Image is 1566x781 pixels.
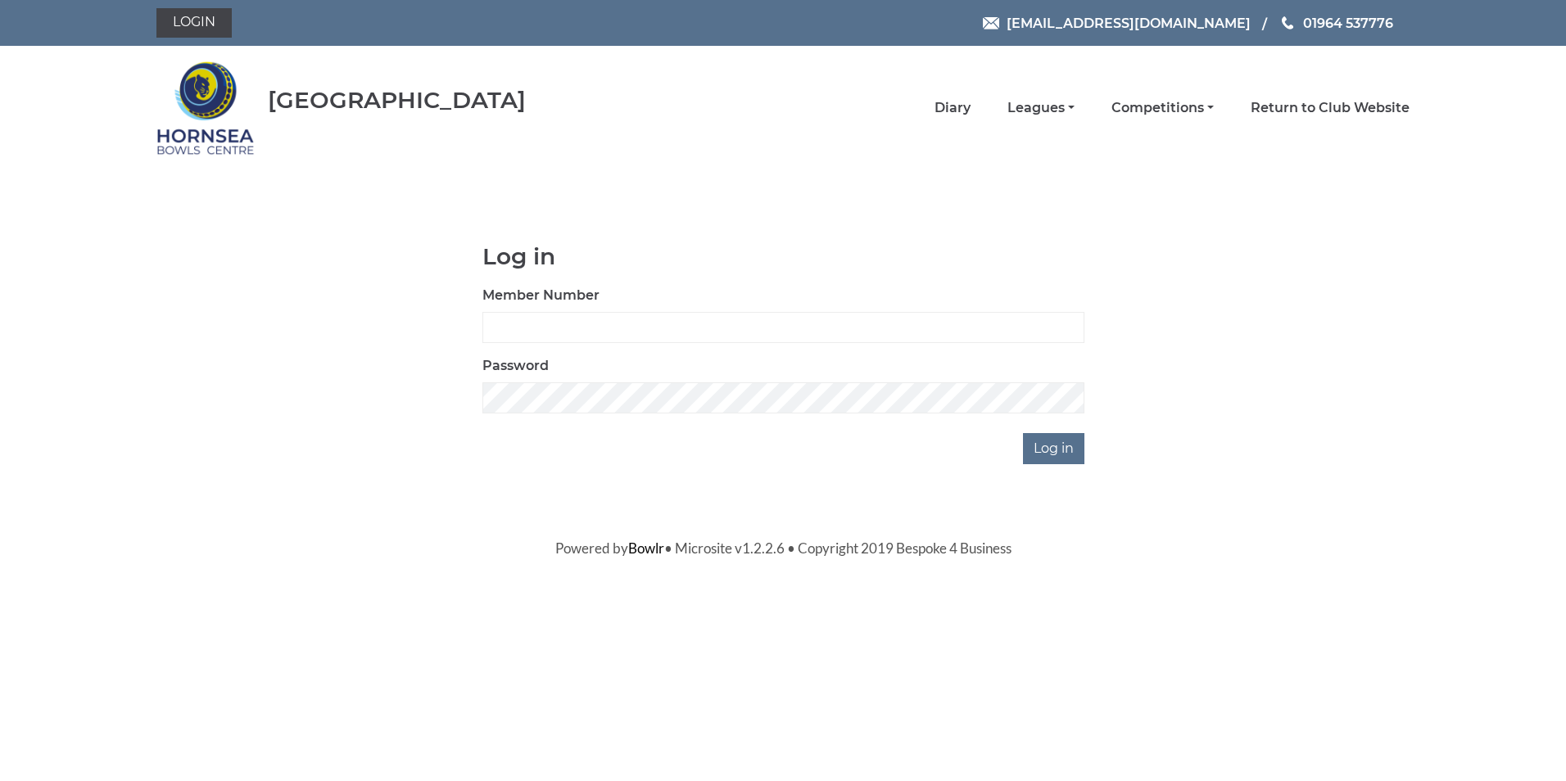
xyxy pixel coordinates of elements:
img: Hornsea Bowls Centre [156,51,255,165]
a: Phone us 01964 537776 [1279,13,1393,34]
label: Member Number [482,286,600,305]
h1: Log in [482,244,1084,269]
a: Return to Club Website [1251,99,1410,117]
span: 01964 537776 [1303,15,1393,30]
label: Password [482,356,549,376]
span: [EMAIL_ADDRESS][DOMAIN_NAME] [1007,15,1251,30]
a: Diary [935,99,971,117]
a: Competitions [1111,99,1214,117]
a: Email [EMAIL_ADDRESS][DOMAIN_NAME] [983,13,1251,34]
img: Phone us [1282,16,1293,29]
div: [GEOGRAPHIC_DATA] [268,88,526,113]
a: Leagues [1007,99,1075,117]
span: Powered by • Microsite v1.2.2.6 • Copyright 2019 Bespoke 4 Business [555,539,1012,557]
a: Login [156,8,232,38]
img: Email [983,17,999,29]
input: Log in [1023,433,1084,464]
a: Bowlr [628,539,664,557]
